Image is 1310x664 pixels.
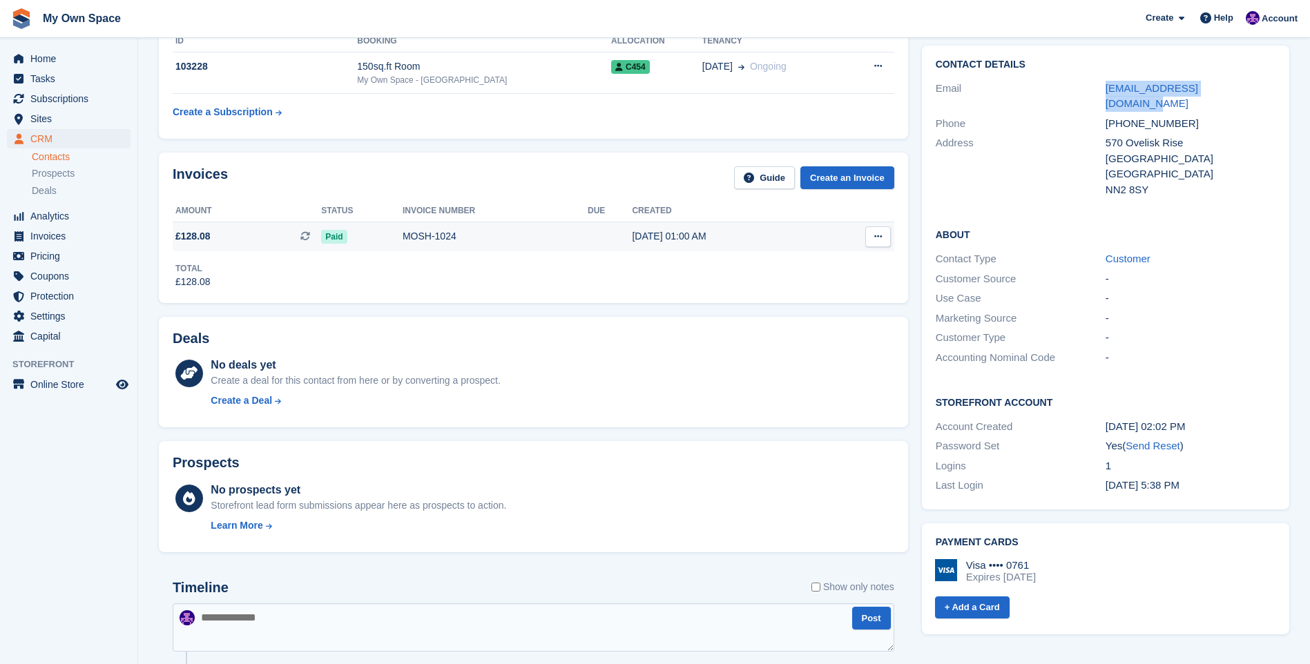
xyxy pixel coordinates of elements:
div: Accounting Nominal Code [936,350,1106,366]
th: Tenancy [702,30,845,52]
th: Booking [357,30,611,52]
div: NN2 8SY [1106,182,1275,198]
span: Subscriptions [30,89,113,108]
div: Create a Deal [211,393,272,408]
img: Megan Angel [180,610,195,625]
a: + Add a Card [935,596,1010,619]
div: Marketing Source [936,311,1106,326]
div: [DATE] 01:00 AM [632,229,820,244]
th: Status [321,200,403,222]
a: menu [7,326,131,346]
a: [EMAIL_ADDRESS][DOMAIN_NAME] [1106,82,1198,110]
span: CRM [30,129,113,148]
h2: Invoices [173,166,228,189]
div: Customer Source [936,271,1106,287]
span: Tasks [30,69,113,88]
a: Create a Deal [211,393,500,408]
h2: About [936,227,1275,241]
div: Password Set [936,438,1106,454]
span: Sites [30,109,113,128]
div: 570 Ovelisk Rise [1106,135,1275,151]
a: Create an Invoice [800,166,894,189]
div: - [1106,291,1275,306]
span: Online Store [30,375,113,394]
span: Home [30,49,113,68]
h2: Deals [173,331,209,346]
th: Amount [173,200,321,222]
input: Show only notes [811,580,820,594]
a: Guide [734,166,795,189]
span: Pricing [30,246,113,266]
div: No deals yet [211,357,500,373]
div: Contact Type [936,251,1106,267]
span: Account [1262,12,1298,26]
div: [GEOGRAPHIC_DATA] [1106,166,1275,182]
span: Coupons [30,266,113,286]
a: menu [7,266,131,286]
span: Protection [30,286,113,306]
span: Prospects [32,167,75,180]
a: Prospects [32,166,131,181]
span: ( ) [1122,440,1183,451]
span: Analytics [30,206,113,226]
h2: Storefront Account [936,395,1275,409]
div: Learn More [211,518,262,533]
a: Preview store [114,376,131,393]
a: menu [7,206,131,226]
h2: Prospects [173,455,240,471]
div: MOSH-1024 [403,229,588,244]
div: Use Case [936,291,1106,306]
img: stora-icon-8386f47178a22dfd0bd8f6a31ec36ba5ce8667c1dd55bd0f319d3a0aa187defe.svg [11,8,32,29]
div: Create a Subscription [173,105,273,119]
h2: Contact Details [936,59,1275,70]
div: Phone [936,116,1106,132]
a: Deals [32,184,131,198]
div: Yes [1106,438,1275,454]
span: Capital [30,326,113,346]
span: Help [1214,11,1233,25]
div: Account Created [936,419,1106,435]
div: Expires [DATE] [966,571,1036,583]
span: Settings [30,306,113,326]
div: Last Login [936,478,1106,494]
div: 103228 [173,59,357,74]
th: Due [588,200,632,222]
a: menu [7,109,131,128]
a: menu [7,246,131,266]
span: Storefront [12,358,137,371]
div: - [1106,271,1275,287]
a: My Own Space [37,7,126,30]
div: £128.08 [175,275,211,289]
div: Total [175,262,211,275]
a: menu [7,286,131,306]
div: - [1106,311,1275,326]
th: ID [173,30,357,52]
div: 1 [1106,458,1275,474]
div: [DATE] 02:02 PM [1106,419,1275,435]
h2: Payment cards [936,537,1275,548]
span: £128.08 [175,229,211,244]
div: Create a deal for this contact from here or by converting a prospect. [211,373,500,388]
a: menu [7,226,131,246]
div: Logins [936,458,1106,474]
div: [GEOGRAPHIC_DATA] [1106,151,1275,167]
span: Invoices [30,226,113,246]
time: 2025-08-23 16:38:38 UTC [1106,479,1179,491]
h2: Timeline [173,580,229,596]
a: Send Reset [1126,440,1179,451]
span: Deals [32,184,57,197]
span: Paid [321,230,347,244]
span: Create [1146,11,1173,25]
button: Post [852,607,891,629]
div: [PHONE_NUMBER] [1106,116,1275,132]
img: Megan Angel [1246,11,1260,25]
a: Create a Subscription [173,99,282,125]
span: Ongoing [750,61,787,72]
th: Invoice number [403,200,588,222]
a: Contacts [32,150,131,164]
a: Learn More [211,518,506,533]
label: Show only notes [811,580,894,594]
div: Customer Type [936,330,1106,346]
div: Address [936,135,1106,197]
div: - [1106,350,1275,366]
